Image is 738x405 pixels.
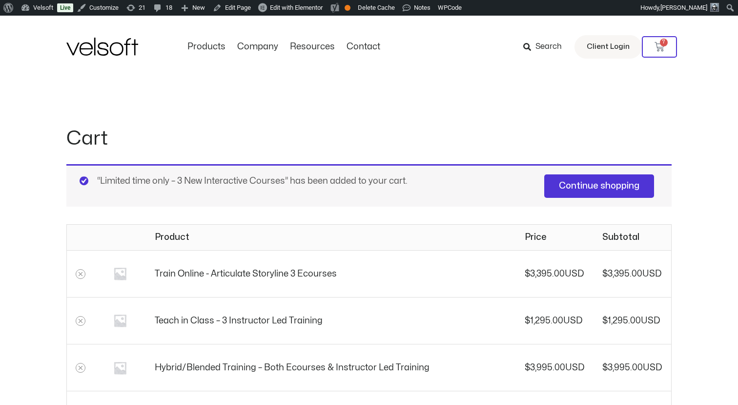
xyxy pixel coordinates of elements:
span: Edit with Elementor [270,4,323,11]
a: CompanyMenu Toggle [231,42,284,52]
span: [PERSON_NAME] [660,4,707,11]
a: Search [523,39,569,55]
bdi: 3,995.00 [525,363,565,372]
a: Remove Teach in Class - 3 Instructor Led Training from cart [76,316,85,326]
th: Teach in Class – 3 Instructor Led Training [146,297,516,344]
img: Placeholder [103,303,137,338]
a: Live [57,3,73,12]
bdi: 3,395.00 [525,270,565,278]
a: 7 [642,36,677,58]
th: Price [516,225,594,250]
bdi: 1,295.00 [602,317,641,325]
img: Placeholder [103,351,137,385]
a: ContactMenu Toggle [341,42,386,52]
th: Product [146,225,516,250]
span: $ [525,317,530,325]
th: Train Online -​ Articulate Storyline 3 Ecourses [146,250,516,297]
a: ProductsMenu Toggle [182,42,231,52]
bdi: 1,295.00 [525,317,563,325]
span: $ [602,317,608,325]
div: “Limited time only – 3 New Interactive Courses” has been added to your cart. [66,164,672,207]
a: ResourcesMenu Toggle [284,42,341,52]
span: Search [535,41,562,53]
h1: Cart [66,125,672,152]
div: OK [345,5,350,11]
a: Remove Hybrid/Blended Training​ - Both Ecourses & Instructor Led Training from cart [76,363,85,373]
span: $ [525,270,530,278]
bdi: 3,395.00 [602,270,642,278]
span: $ [525,363,530,372]
span: $ [602,363,608,372]
img: Placeholder [103,256,137,291]
a: Client Login [574,35,642,59]
a: Remove Train Online -​ Articulate Storyline 3 Ecourses from cart [76,269,85,279]
span: 7 [660,39,668,46]
img: Velsoft Training Materials [66,38,138,56]
span: $ [602,270,608,278]
bdi: 3,995.00 [602,363,643,372]
nav: Menu [182,42,386,52]
span: Client Login [587,41,630,53]
a: Continue shopping [544,174,654,198]
th: Hybrid/Blended Training​ – Both Ecourses & Instructor Led Training [146,344,516,391]
th: Subtotal [594,225,671,250]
